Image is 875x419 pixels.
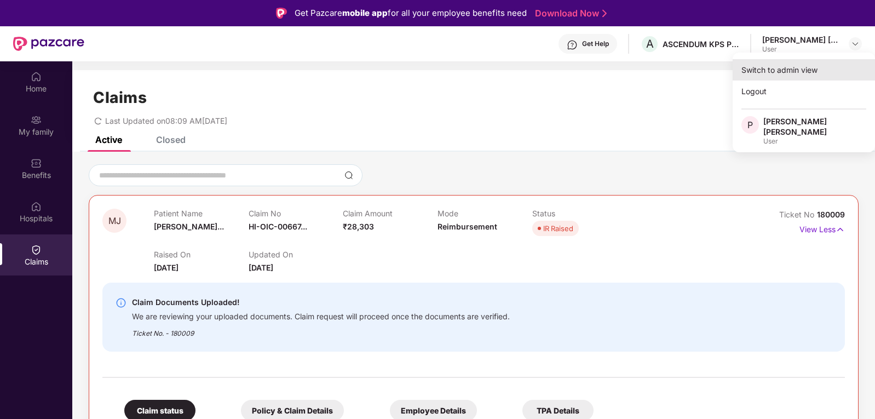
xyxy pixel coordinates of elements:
[13,37,84,51] img: New Pazcare Logo
[116,297,126,308] img: svg+xml;base64,PHN2ZyBpZD0iSW5mby0yMHgyMCIgeG1sbnM9Imh0dHA6Ly93d3cudzMub3JnLzIwMDAvc3ZnIiB3aWR0aD...
[343,222,374,231] span: ₹28,303
[543,223,573,234] div: IR Raised
[851,39,860,48] img: svg+xml;base64,PHN2ZyBpZD0iRHJvcGRvd24tMzJ4MzIiIHhtbG5zPSJodHRwOi8vd3d3LnczLm9yZy8yMDAwL3N2ZyIgd2...
[763,137,866,146] div: User
[249,263,273,272] span: [DATE]
[276,8,287,19] img: Logo
[295,7,527,20] div: Get Pazcare for all your employee benefits need
[154,209,249,218] p: Patient Name
[31,201,42,212] img: svg+xml;base64,PHN2ZyBpZD0iSG9zcGl0YWxzIiB4bWxucz0iaHR0cDovL3d3dy53My5vcmcvMjAwMC9zdmciIHdpZHRoPS...
[156,134,186,145] div: Closed
[646,37,654,50] span: A
[762,45,839,54] div: User
[31,71,42,82] img: svg+xml;base64,PHN2ZyBpZD0iSG9tZSIgeG1sbnM9Imh0dHA6Ly93d3cudzMub3JnLzIwMDAvc3ZnIiB3aWR0aD0iMjAiIG...
[567,39,578,50] img: svg+xml;base64,PHN2ZyBpZD0iSGVscC0zMngzMiIgeG1sbnM9Imh0dHA6Ly93d3cudzMub3JnLzIwMDAvc3ZnIiB3aWR0aD...
[249,250,343,259] p: Updated On
[154,263,179,272] span: [DATE]
[154,222,224,231] span: [PERSON_NAME]...
[532,209,627,218] p: Status
[779,210,817,219] span: Ticket No
[132,309,510,322] div: We are reviewing your uploaded documents. Claim request will proceed once the documents are verif...
[437,222,497,231] span: Reimbursement
[31,114,42,125] img: svg+xml;base64,PHN2ZyB3aWR0aD0iMjAiIGhlaWdodD0iMjAiIHZpZXdCb3g9IjAgMCAyMCAyMCIgZmlsbD0ibm9uZSIgeG...
[733,81,875,102] div: Logout
[602,8,607,19] img: Stroke
[344,171,353,180] img: svg+xml;base64,PHN2ZyBpZD0iU2VhcmNoLTMyeDMyIiB4bWxucz0iaHR0cDovL3d3dy53My5vcmcvMjAwMC9zdmciIHdpZH...
[132,296,510,309] div: Claim Documents Uploaded!
[31,158,42,169] img: svg+xml;base64,PHN2ZyBpZD0iQmVuZWZpdHMiIHhtbG5zPSJodHRwOi8vd3d3LnczLm9yZy8yMDAwL3N2ZyIgd2lkdGg9Ij...
[663,39,739,49] div: ASCENDUM KPS PRIVATE LIMITED
[93,88,147,107] h1: Claims
[762,35,839,45] div: [PERSON_NAME] [PERSON_NAME]
[817,210,845,219] span: 180009
[437,209,532,218] p: Mode
[763,116,866,137] div: [PERSON_NAME] [PERSON_NAME]
[249,222,307,231] span: HI-OIC-00667...
[31,244,42,255] img: svg+xml;base64,PHN2ZyBpZD0iQ2xhaW0iIHhtbG5zPSJodHRwOi8vd3d3LnczLm9yZy8yMDAwL3N2ZyIgd2lkdGg9IjIwIi...
[836,223,845,236] img: svg+xml;base64,PHN2ZyB4bWxucz0iaHR0cDovL3d3dy53My5vcmcvMjAwMC9zdmciIHdpZHRoPSIxNyIgaGVpZ2h0PSIxNy...
[733,59,875,81] div: Switch to admin view
[94,116,102,125] span: redo
[108,216,121,226] span: MJ
[582,39,609,48] div: Get Help
[249,209,343,218] p: Claim No
[154,250,249,259] p: Raised On
[535,8,603,19] a: Download Now
[343,209,437,218] p: Claim Amount
[342,8,388,18] strong: mobile app
[747,118,753,131] span: P
[799,221,845,236] p: View Less
[95,134,122,145] div: Active
[105,116,227,125] span: Last Updated on 08:09 AM[DATE]
[132,322,510,338] div: Ticket No. - 180009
